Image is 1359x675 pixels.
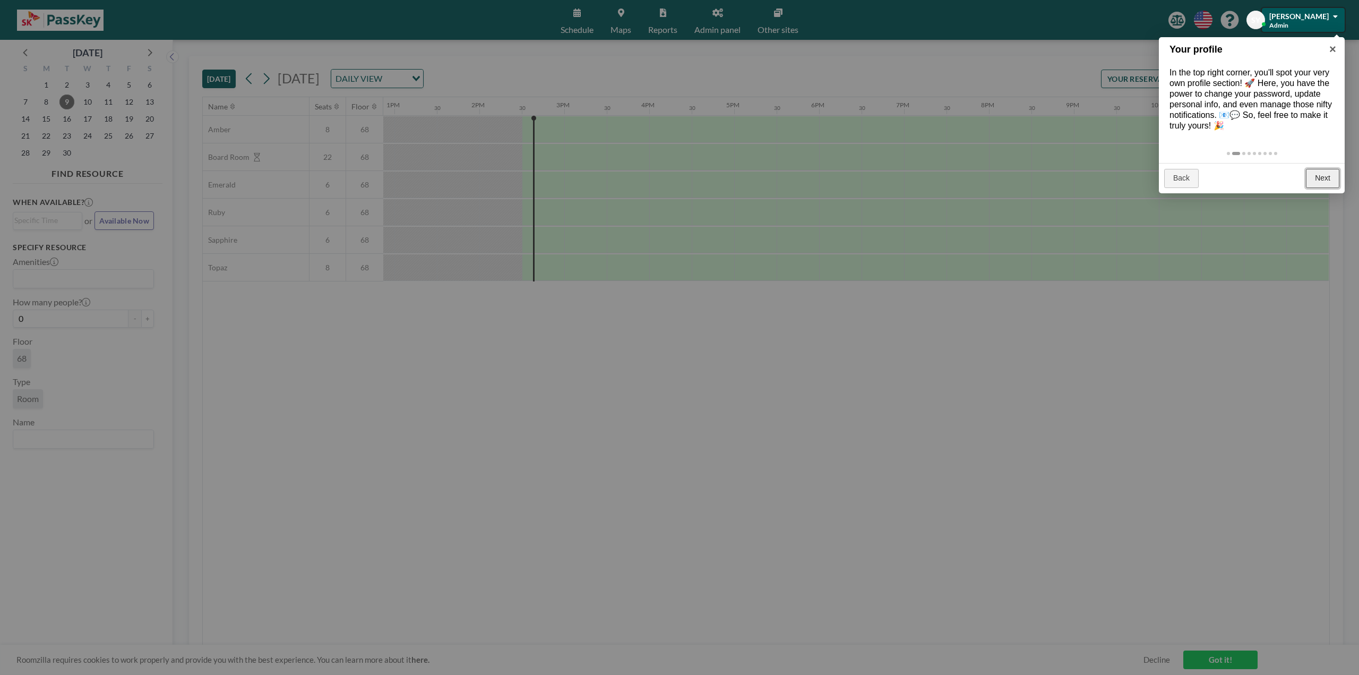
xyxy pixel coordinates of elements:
[1164,169,1199,188] a: Back
[1251,15,1260,25] span: SY
[1159,57,1345,142] div: In the top right corner, you'll spot your very own profile section! 🚀 Here, you have the power to...
[1306,169,1339,188] a: Next
[1169,42,1318,57] h1: Your profile
[1321,37,1345,61] a: ×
